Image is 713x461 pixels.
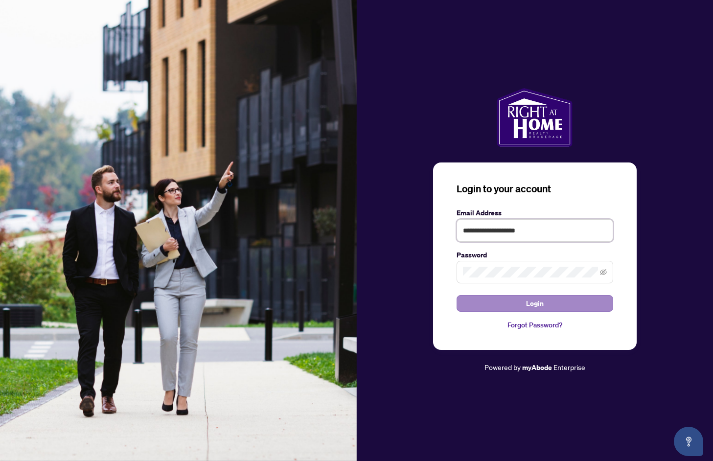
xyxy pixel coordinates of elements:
[457,295,613,312] button: Login
[457,182,613,196] h3: Login to your account
[457,207,613,218] label: Email Address
[497,88,573,147] img: ma-logo
[553,363,585,371] span: Enterprise
[522,362,552,373] a: myAbode
[674,427,703,456] button: Open asap
[484,363,521,371] span: Powered by
[600,269,607,276] span: eye-invisible
[457,320,613,330] a: Forgot Password?
[526,296,544,311] span: Login
[457,250,613,260] label: Password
